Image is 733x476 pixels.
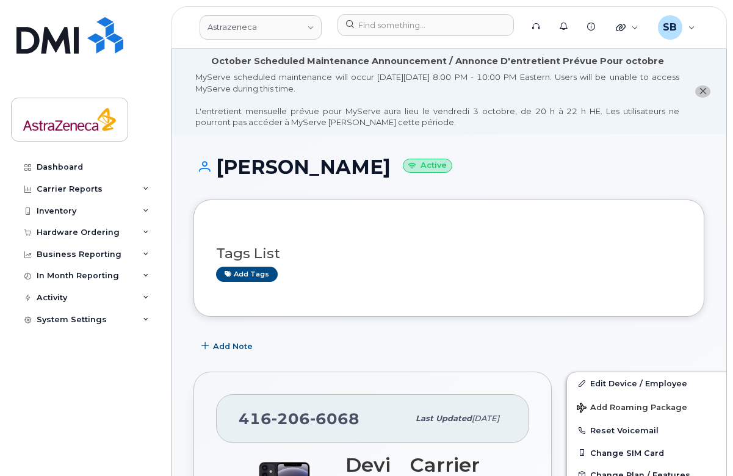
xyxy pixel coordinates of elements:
[577,403,687,414] span: Add Roaming Package
[213,341,253,352] span: Add Note
[310,409,359,428] span: 6068
[472,414,499,423] span: [DATE]
[211,55,664,68] div: October Scheduled Maintenance Announcement / Annonce D'entretient Prévue Pour octobre
[193,335,263,357] button: Add Note
[239,409,359,428] span: 416
[416,414,472,423] span: Last updated
[272,409,310,428] span: 206
[193,156,704,178] h1: [PERSON_NAME]
[216,267,278,282] a: Add tags
[695,85,710,98] button: close notification
[195,71,679,128] div: MyServe scheduled maintenance will occur [DATE][DATE] 8:00 PM - 10:00 PM Eastern. Users will be u...
[403,159,452,173] small: Active
[216,246,682,261] h3: Tags List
